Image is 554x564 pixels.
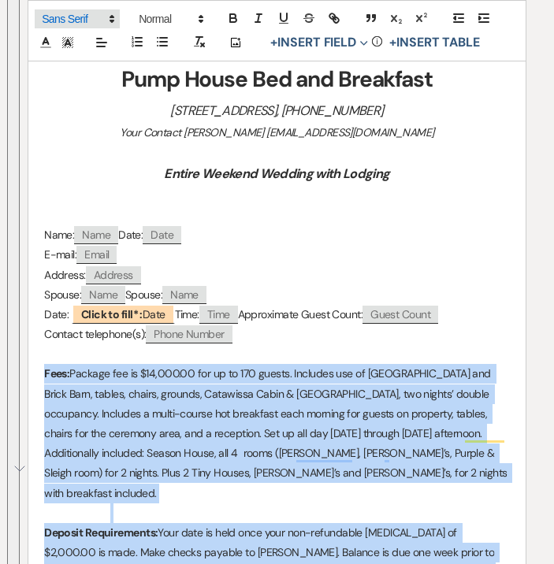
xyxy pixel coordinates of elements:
[44,305,510,325] p: Date: Time: Approximate Guest Count:
[44,366,69,380] strong: Fees:
[384,33,485,52] button: +Insert Table
[76,246,117,264] span: Email
[44,364,510,503] p: Package fee is $14,000.00 for up to 170 guests. Includes use of [GEOGRAPHIC_DATA] and Brick Barn,...
[363,306,438,324] span: Guest Count
[389,36,396,49] span: +
[74,226,118,244] span: Name
[44,325,510,344] p: Contact telephone(s):
[35,33,57,52] span: Text Color
[146,325,232,343] span: Phone Number
[143,226,181,244] span: Date
[57,33,79,52] span: Text Background Color
[72,304,175,324] span: Date
[199,306,238,324] span: Time
[86,266,141,284] span: Address
[170,102,383,119] em: [STREET_ADDRESS], [PHONE_NUMBER]
[162,286,206,304] span: Name
[132,9,209,28] span: Header Formats
[120,125,433,139] em: Your Contact [PERSON_NAME] [EMAIL_ADDRESS][DOMAIN_NAME]
[44,285,510,305] p: Spouse: Spouse:
[91,33,113,52] span: Alignment
[44,225,510,245] p: Name: Date:
[44,265,510,285] p: Address:
[270,36,277,49] span: +
[44,245,510,265] p: E-mail:
[265,33,374,52] button: Insert Field
[81,307,143,321] b: Click to fill* :
[121,65,433,94] strong: Pump House Bed and Breakfast
[164,165,389,182] em: Entire Weekend Wedding with Lodging
[81,286,125,304] span: Name
[44,525,158,540] strong: Deposit Requirements:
